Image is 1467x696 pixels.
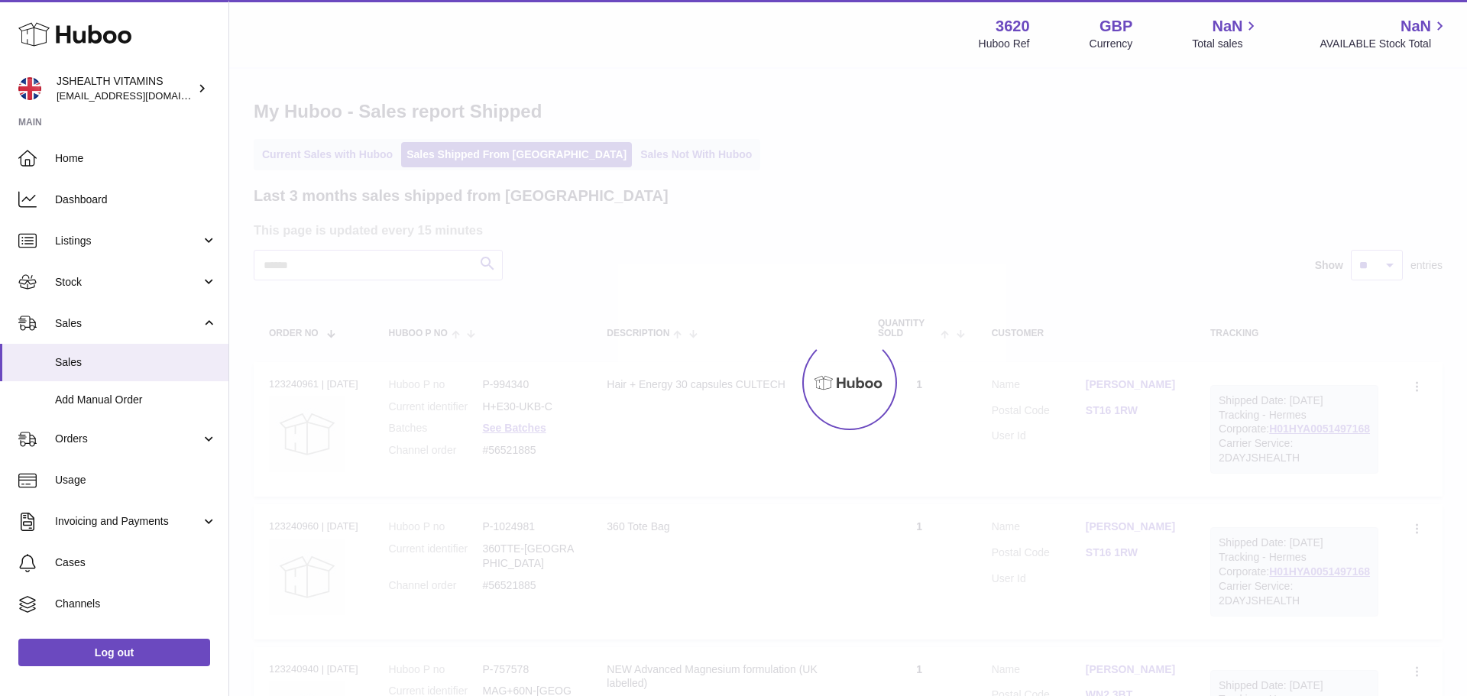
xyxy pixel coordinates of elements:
[55,514,201,529] span: Invoicing and Payments
[57,89,225,102] span: [EMAIL_ADDRESS][DOMAIN_NAME]
[996,16,1030,37] strong: 3620
[57,74,194,103] div: JSHEALTH VITAMINS
[1320,37,1449,51] span: AVAILABLE Stock Total
[1099,16,1132,37] strong: GBP
[55,597,217,611] span: Channels
[1401,16,1431,37] span: NaN
[55,275,201,290] span: Stock
[1320,16,1449,51] a: NaN AVAILABLE Stock Total
[55,473,217,487] span: Usage
[979,37,1030,51] div: Huboo Ref
[55,151,217,166] span: Home
[55,316,201,331] span: Sales
[18,639,210,666] a: Log out
[1192,37,1260,51] span: Total sales
[55,234,201,248] span: Listings
[55,393,217,407] span: Add Manual Order
[55,555,217,570] span: Cases
[55,193,217,207] span: Dashboard
[55,355,217,370] span: Sales
[1192,16,1260,51] a: NaN Total sales
[1212,16,1242,37] span: NaN
[55,432,201,446] span: Orders
[1090,37,1133,51] div: Currency
[18,77,41,100] img: internalAdmin-3620@internal.huboo.com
